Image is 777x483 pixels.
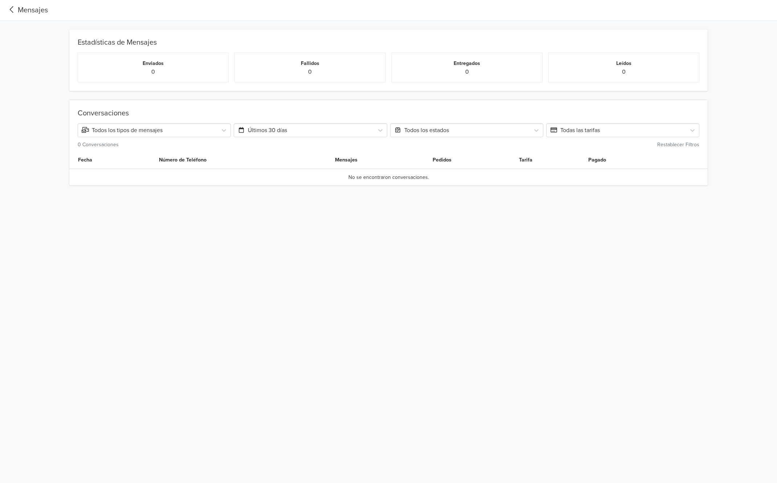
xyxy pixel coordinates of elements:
[428,152,515,169] th: Pedidos
[82,127,163,134] span: Todos los tipos de mensajes
[301,60,319,66] small: Fallidos
[78,142,119,148] small: 0 Conversaciones
[555,67,693,76] p: 0
[515,152,584,169] th: Tarifa
[657,142,699,148] small: Restablecer Filtros
[241,67,379,76] p: 0
[143,60,164,66] small: Enviados
[331,152,428,169] th: Mensajes
[584,152,667,169] th: Pagado
[348,173,429,181] span: No se encontraron conversaciones.
[394,127,449,134] span: Todos los estados
[78,109,699,120] div: Conversaciones
[69,152,155,169] th: Fecha
[616,60,631,66] small: Leídos
[398,67,536,76] p: 0
[238,127,287,134] span: Últimos 30 días
[550,127,600,134] span: Todas las tarifas
[454,60,480,66] small: Entregados
[155,152,331,169] th: Número de Teléfono
[6,5,48,16] a: Mensajes
[75,29,702,50] div: Estadísticas de Mensajes
[84,67,222,76] p: 0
